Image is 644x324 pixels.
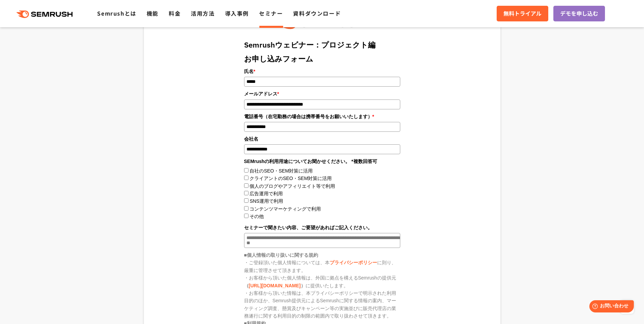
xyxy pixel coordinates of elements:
[244,283,306,288] strong: （ ）
[244,113,400,120] label: 電話番号（在宅勤務の場合は携帯番号をお願いいたします）
[244,135,400,143] label: 会社名
[553,6,605,21] a: デモを申し込む
[244,90,400,97] label: メールアドレス
[250,191,283,196] label: 広告運用で利用
[293,9,341,17] a: 資料ダウンロード
[250,168,313,174] label: 自社のSEO・SEM対策に活用
[244,251,400,259] h5: ■個人情報の取り扱いに関する規約
[250,198,283,204] label: SNS運用で利用
[225,9,249,17] a: 導入事例
[250,183,335,189] label: 個人のブログやアフィリエイト等で利用
[244,158,400,165] legend: SEMrushの利用用途についてお聞かせください。 *複数回答可
[147,9,159,17] a: 機能
[250,176,332,181] label: クライアントのSEO・SEM対策に活用
[97,9,136,17] a: Semrushとは
[250,214,264,219] label: その他
[244,68,400,75] label: 氏名
[560,9,598,18] span: デモを申し込む
[244,40,400,50] title: Semrushウェビナー：プロジェクト編
[249,283,301,288] a: [URL][DOMAIN_NAME]
[244,259,400,320] p: ・ご登録頂いた個人情報については、本 に則り、厳重に管理させて頂きます。 ・お客様から頂いた個人情報は、外国に拠点を構えるSemrushの提供元 に提供いたします。 ・お客様から頂いた情報は、本...
[497,6,548,21] a: 無料トライアル
[244,224,400,231] label: セミナーで聞きたい内容、ご要望があればご記入ください。
[244,54,400,64] title: お申し込みフォーム
[191,9,215,17] a: 活用方法
[250,206,321,212] label: コンテンツマーケティングで利用
[259,9,283,17] a: セミナー
[584,298,637,317] iframe: Help widget launcher
[503,9,541,18] span: 無料トライアル
[330,260,377,265] a: プライバシーポリシー
[169,9,181,17] a: 料金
